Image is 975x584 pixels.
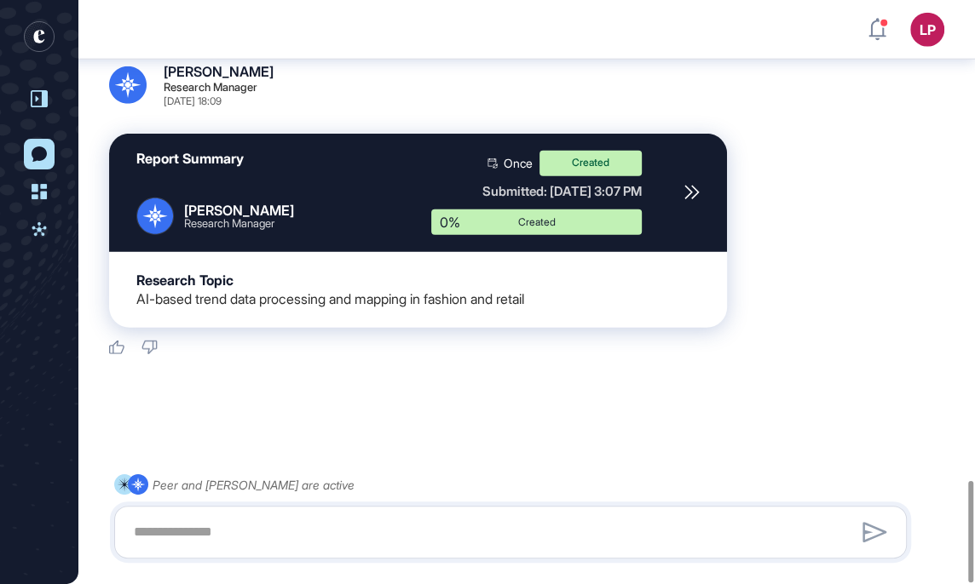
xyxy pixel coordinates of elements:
div: entrapeer-logo [24,21,55,52]
div: Submitted: [DATE] 3:07 PM [431,183,642,199]
div: Created [444,217,629,227]
div: Report Summary [136,151,244,167]
div: Created [539,151,642,176]
div: [PERSON_NAME] [184,203,294,219]
button: LP [910,13,944,47]
span: Once [504,157,533,169]
div: Research Topic [136,272,234,289]
div: AI-based trend data processing and mapping in fashion and retail [136,291,524,307]
div: Research Manager [164,82,257,93]
div: Research Manager [184,218,294,229]
div: 0% [431,209,484,235]
div: [DATE] 18:09 [164,96,222,106]
div: [PERSON_NAME] [164,65,274,78]
div: Peer and [PERSON_NAME] are active [153,474,355,495]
